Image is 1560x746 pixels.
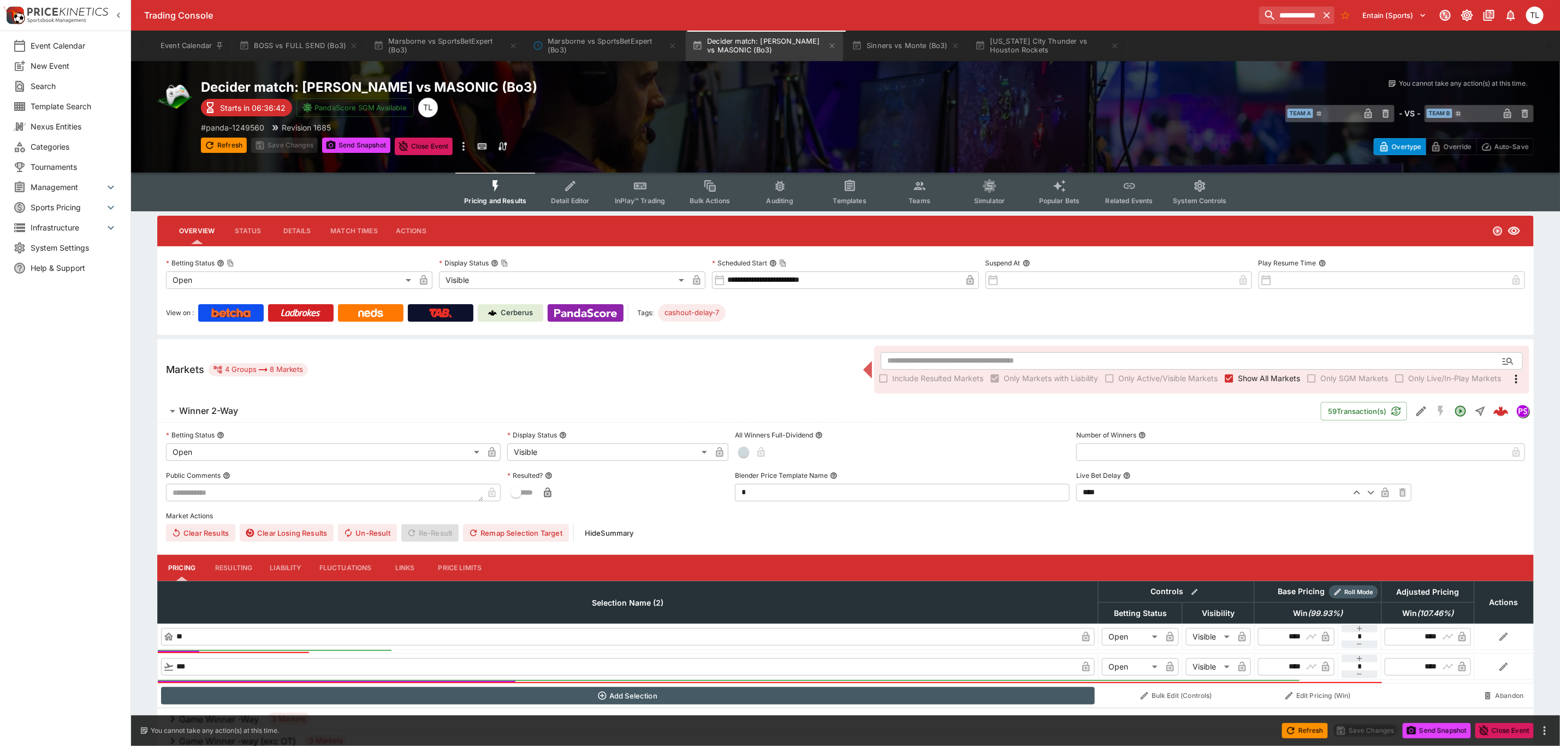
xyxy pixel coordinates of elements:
div: ddeef937-98cf-4c71-8d6a-19a44acd7691 [1493,404,1509,419]
span: Visibility [1190,607,1247,620]
span: Bulk Actions [690,197,730,205]
div: Trading Console [144,10,1255,21]
button: Blender Price Template Name [830,472,838,479]
button: Fluctuations [311,555,381,581]
button: Match Times [322,218,387,244]
img: Betcha [211,309,251,317]
p: Suspend At [986,258,1021,268]
button: Winner 2-Way [157,400,1321,422]
span: Pricing and Results [464,197,526,205]
button: Liability [261,555,310,581]
button: HideSummary [578,524,640,542]
th: Controls [1098,581,1254,602]
button: All Winners Full-Dividend [815,431,823,439]
button: Marsborne vs SportsBetExpert (Bo3) [367,31,524,61]
em: ( 99.93 %) [1308,607,1343,620]
img: esports.png [157,79,192,114]
h6: Winner 2-Way [179,405,238,417]
span: Simulator [974,197,1005,205]
span: InPlay™ Trading [615,197,665,205]
button: Links [381,555,430,581]
button: Un-Result [338,524,396,542]
img: Sportsbook Management [27,18,86,23]
div: Open [1102,628,1161,646]
button: Copy To Clipboard [227,259,234,267]
button: Play Resume Time [1319,259,1326,267]
span: Infrastructure [31,222,104,233]
p: You cannot take any action(s) at this time. [151,726,279,736]
div: pandascore [1516,405,1529,418]
button: Price Limits [430,555,491,581]
span: Re-Result [401,524,459,542]
div: Betting Target: cerberus [658,304,726,322]
button: Overview [170,218,223,244]
button: more [1538,724,1551,737]
p: Overtype [1392,141,1421,152]
img: logo-cerberus--red.svg [1493,404,1509,419]
img: Panda Score [554,309,617,317]
span: Management [31,181,104,193]
p: Blender Price Template Name [735,471,828,480]
button: Clear Results [166,524,235,542]
div: Open [166,271,415,289]
button: Edit Detail [1411,401,1431,421]
p: Betting Status [166,430,215,440]
h2: Copy To Clipboard [201,79,868,96]
span: Popular Bets [1039,197,1080,205]
button: Connected to PK [1436,5,1455,25]
p: Resulted? [507,471,543,480]
span: Team B [1427,109,1452,118]
a: Cerberus [478,304,543,322]
button: Bulk edit [1188,585,1202,599]
span: Show All Markets [1238,372,1300,384]
p: Auto-Save [1494,141,1529,152]
button: more [457,138,470,155]
button: Resulting [206,555,261,581]
span: Tournaments [31,161,117,173]
div: Event type filters [455,173,1235,211]
p: Scheduled Start [712,258,767,268]
span: Roll Mode [1340,588,1378,597]
label: Market Actions [166,508,1525,524]
p: Public Comments [166,471,221,480]
span: Only Markets with Liability [1004,372,1098,384]
div: 4 Groups 8 Markets [213,363,304,376]
button: Refresh [201,138,247,153]
button: Open [1498,351,1518,371]
span: Betting Status [1102,607,1179,620]
p: You cannot take any action(s) at this time. [1399,79,1527,88]
span: Nexus Entities [31,121,117,132]
img: pandascore [1517,405,1529,417]
th: Adjusted Pricing [1381,581,1474,602]
span: Event Calendar [31,40,117,51]
img: PriceKinetics [27,8,108,16]
button: Open [1451,401,1470,421]
svg: Visible [1508,224,1521,238]
p: Display Status [507,430,557,440]
button: Sinners vs Monte (Bo3) [845,31,966,61]
button: Resulted? [545,472,553,479]
div: Start From [1374,138,1534,155]
th: Actions [1474,581,1533,623]
span: Only SGM Markets [1320,372,1388,384]
button: Display Status [559,431,567,439]
button: Copy To Clipboard [501,259,508,267]
img: Neds [358,309,383,317]
span: New Event [31,60,117,72]
img: PriceKinetics Logo [3,4,25,26]
div: Base Pricing [1273,585,1329,599]
span: System Settings [31,242,117,253]
button: Display StatusCopy To Clipboard [491,259,499,267]
img: Cerberus [488,309,497,317]
p: Play Resume Time [1259,258,1316,268]
button: Bulk Edit (Controls) [1101,687,1251,704]
span: System Controls [1173,197,1226,205]
button: Select Tenant [1356,7,1433,24]
button: No Bookmarks [1337,7,1354,24]
span: Templates [833,197,867,205]
span: Related Events [1106,197,1153,205]
span: cashout-delay-7 [658,307,726,318]
button: Close Event [1475,723,1534,738]
button: [US_STATE] City Thunder vs Houston Rockets [969,31,1126,61]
